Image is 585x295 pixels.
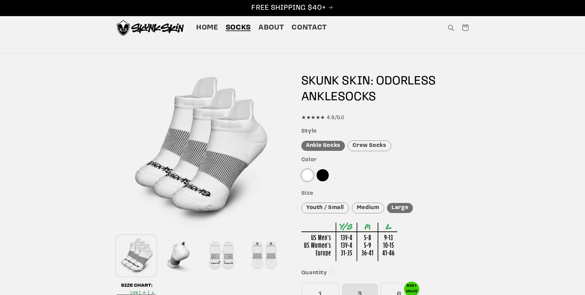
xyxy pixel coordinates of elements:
h3: Size [301,190,469,197]
div: ★★★★★ 4.9/5.0 [301,113,469,123]
h3: Color [301,157,469,164]
div: Youth / Small [301,203,349,213]
summary: Search [444,21,458,35]
div: Ankle Socks [301,141,345,151]
a: Contact [288,19,331,36]
span: Socks [226,23,251,33]
h3: Quantity [301,270,469,277]
a: Socks [222,19,254,36]
img: Skunk Skin Anti-Odor Socks. [117,20,184,36]
a: Home [192,19,222,36]
span: About [258,23,284,33]
a: About [254,19,288,36]
div: Crew Socks [348,140,391,151]
h1: SKUNK SKIN: ODORLESS SOCKS [301,73,469,105]
span: ANKLE [301,91,338,103]
h3: Style [301,128,469,135]
img: Sizing Chart [301,222,397,261]
span: Contact [292,23,327,33]
span: Home [196,23,218,33]
div: Medium [352,203,384,213]
div: Large [387,203,413,213]
p: FREE SHIPPING $40+ [6,3,579,13]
